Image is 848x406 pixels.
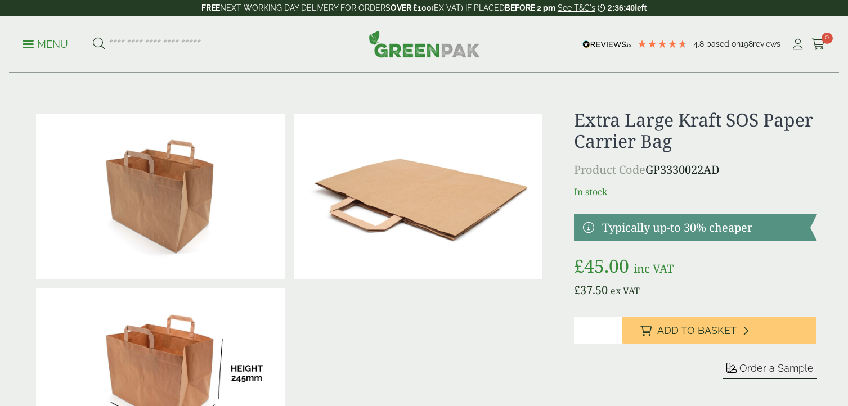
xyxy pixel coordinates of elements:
p: Menu [23,38,68,51]
span: Order a Sample [739,362,814,374]
i: Cart [811,39,825,50]
button: Add to Basket [622,317,816,344]
span: reviews [753,39,780,48]
h1: Extra Large Kraft SOS Paper Carrier Bag [574,109,816,152]
p: In stock [574,185,816,199]
span: Product Code [574,162,645,177]
span: 0 [822,33,833,44]
span: £ [574,282,580,297]
span: Based on [706,39,741,48]
span: £ [574,254,584,278]
span: left [635,3,647,12]
a: 0 [811,36,825,53]
strong: FREE [201,3,220,12]
i: My Account [791,39,805,50]
span: Add to Basket [657,324,737,337]
span: ex VAT [611,285,640,297]
bdi: 37.50 [574,282,608,297]
span: inc VAT [634,261,674,276]
img: Extra Large Kraft Carrier 333022AD Open [36,114,285,279]
img: GreenPak Supplies [369,30,480,57]
div: 4.79 Stars [637,39,688,49]
img: Extra Large Kraft Carrier 333022AD Flatpack [294,114,542,279]
a: See T&C's [558,3,595,12]
span: 4.8 [693,39,706,48]
strong: BEFORE 2 pm [505,3,555,12]
img: REVIEWS.io [582,40,631,48]
button: Order a Sample [723,362,817,379]
strong: OVER £100 [391,3,432,12]
span: 198 [741,39,753,48]
p: GP3330022AD [574,161,816,178]
bdi: 45.00 [574,254,629,278]
span: 2:36:40 [608,3,635,12]
a: Menu [23,38,68,49]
